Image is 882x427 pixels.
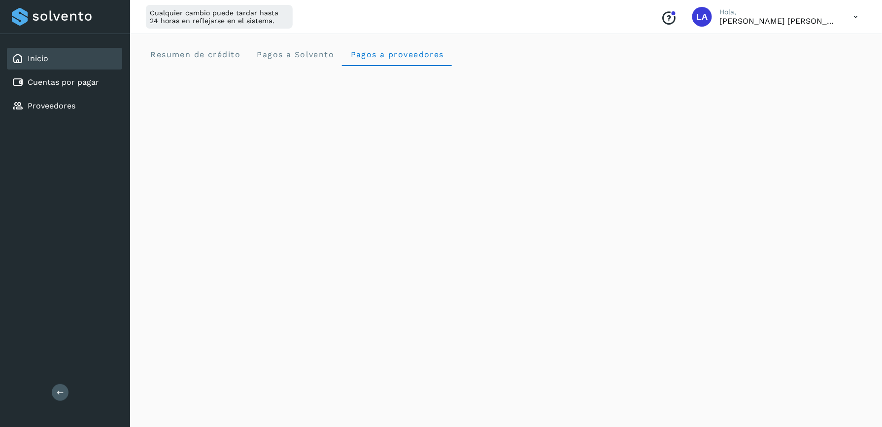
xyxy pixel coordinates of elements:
span: Pagos a proveedores [350,50,444,59]
div: Proveedores [7,95,122,117]
div: Cualquier cambio puede tardar hasta 24 horas en reflejarse en el sistema. [146,5,293,29]
p: Hola, [720,8,838,16]
div: Cuentas por pagar [7,71,122,93]
a: Proveedores [28,101,75,110]
span: Pagos a Solvento [256,50,334,59]
a: Inicio [28,54,48,63]
div: Inicio [7,48,122,70]
a: Cuentas por pagar [28,77,99,87]
span: Resumen de crédito [150,50,240,59]
p: Luis Alfonso García Lugo [720,16,838,26]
